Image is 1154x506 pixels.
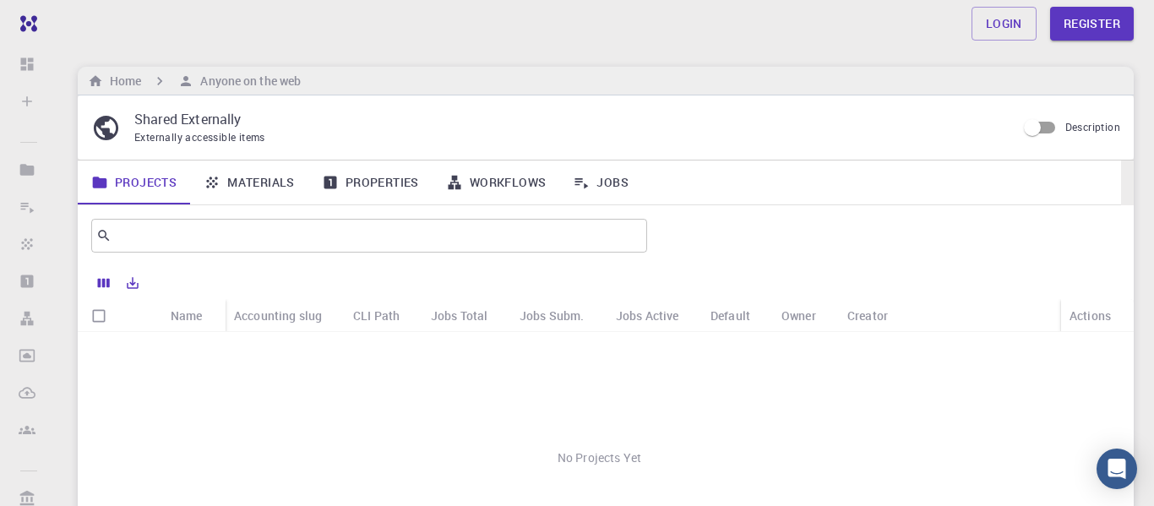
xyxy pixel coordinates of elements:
button: Columns [90,269,118,297]
a: Jobs [559,161,642,204]
div: Default [710,299,750,332]
span: Description [1065,120,1120,133]
div: CLI Path [345,299,422,332]
div: Jobs Active [616,299,679,332]
a: Projects [78,161,190,204]
a: Properties [308,161,433,204]
a: Workflows [433,161,560,204]
div: Actions [1061,299,1134,332]
p: Shared Externally [134,109,1003,129]
div: Name [171,299,203,332]
div: Name [162,299,226,332]
div: Accounting slug [234,299,322,332]
div: Jobs Total [431,299,488,332]
div: Default [702,299,773,332]
h6: Anyone on the web [193,72,301,90]
div: Accounting slug [226,299,345,332]
div: Jobs Active [607,299,702,332]
a: Register [1050,7,1134,41]
div: Actions [1070,299,1111,332]
div: Jobs Total [422,299,511,332]
div: Owner [773,299,839,332]
button: Export [118,269,147,297]
div: Creator [847,299,888,332]
nav: breadcrumb [84,72,304,90]
div: Creator [839,299,1021,332]
div: CLI Path [353,299,400,332]
a: Materials [190,161,308,204]
a: Login [972,7,1037,41]
span: Externally accessible items [134,130,265,144]
div: Jobs Subm. [520,299,585,332]
h6: Home [103,72,141,90]
div: Icon [120,299,162,332]
img: logo [14,15,37,32]
div: Open Intercom Messenger [1097,449,1137,489]
div: Owner [781,299,816,332]
div: Jobs Subm. [511,299,607,332]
